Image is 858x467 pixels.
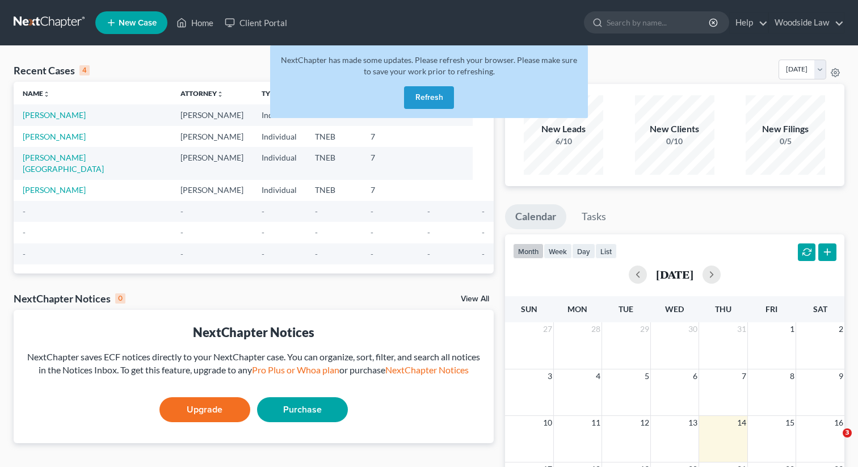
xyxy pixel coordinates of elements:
[746,136,825,147] div: 0/5
[524,136,603,147] div: 6/10
[159,397,250,422] a: Upgrade
[306,180,361,201] td: TNEB
[838,369,844,383] span: 9
[262,207,264,216] span: -
[505,204,566,229] a: Calendar
[219,12,293,33] a: Client Portal
[23,207,26,216] span: -
[14,64,90,77] div: Recent Cases
[23,153,104,174] a: [PERSON_NAME][GEOGRAPHIC_DATA]
[23,110,86,120] a: [PERSON_NAME]
[482,228,485,237] span: -
[171,147,253,179] td: [PERSON_NAME]
[635,136,714,147] div: 0/10
[315,249,318,259] span: -
[23,323,485,341] div: NextChapter Notices
[619,304,633,314] span: Tue
[171,180,253,201] td: [PERSON_NAME]
[361,126,418,147] td: 7
[252,364,339,375] a: Pro Plus or Whoa plan
[115,293,125,304] div: 0
[838,322,844,336] span: 2
[262,228,264,237] span: -
[315,228,318,237] span: -
[766,304,777,314] span: Fri
[687,322,699,336] span: 30
[361,180,418,201] td: 7
[171,12,219,33] a: Home
[427,228,430,237] span: -
[656,268,693,280] h2: [DATE]
[736,416,747,430] span: 14
[371,249,373,259] span: -
[79,65,90,75] div: 4
[217,91,224,98] i: unfold_more
[23,185,86,195] a: [PERSON_NAME]
[687,416,699,430] span: 13
[715,304,731,314] span: Thu
[262,89,285,98] a: Typeunfold_more
[315,207,318,216] span: -
[607,12,710,33] input: Search by name...
[371,228,373,237] span: -
[571,204,616,229] a: Tasks
[119,19,157,27] span: New Case
[819,428,847,456] iframe: Intercom live chat
[281,55,577,76] span: NextChapter has made some updates. Please refresh your browser. Please make sure to save your wor...
[23,249,26,259] span: -
[482,249,485,259] span: -
[784,416,796,430] span: 15
[789,369,796,383] span: 8
[746,123,825,136] div: New Filings
[385,364,469,375] a: NextChapter Notices
[542,416,553,430] span: 10
[23,132,86,141] a: [PERSON_NAME]
[180,207,183,216] span: -
[306,147,361,179] td: TNEB
[253,147,306,179] td: Individual
[635,123,714,136] div: New Clients
[833,416,844,430] span: 16
[253,104,306,125] td: Individual
[736,322,747,336] span: 31
[43,91,50,98] i: unfold_more
[692,369,699,383] span: 6
[262,249,264,259] span: -
[843,428,852,437] span: 3
[461,295,489,303] a: View All
[371,207,373,216] span: -
[361,147,418,179] td: 7
[544,243,572,259] button: week
[572,243,595,259] button: day
[567,304,587,314] span: Mon
[257,397,348,422] a: Purchase
[513,243,544,259] button: month
[590,322,602,336] span: 28
[730,12,768,33] a: Help
[595,243,617,259] button: list
[521,304,537,314] span: Sun
[665,304,684,314] span: Wed
[741,369,747,383] span: 7
[590,416,602,430] span: 11
[789,322,796,336] span: 1
[482,207,485,216] span: -
[23,351,485,377] div: NextChapter saves ECF notices directly to your NextChapter case. You can organize, sort, filter, ...
[643,369,650,383] span: 5
[427,249,430,259] span: -
[546,369,553,383] span: 3
[171,126,253,147] td: [PERSON_NAME]
[542,322,553,336] span: 27
[813,304,827,314] span: Sat
[639,322,650,336] span: 29
[404,86,454,109] button: Refresh
[306,126,361,147] td: TNEB
[171,104,253,125] td: [PERSON_NAME]
[595,369,602,383] span: 4
[180,89,224,98] a: Attorneyunfold_more
[180,249,183,259] span: -
[180,228,183,237] span: -
[23,89,50,98] a: Nameunfold_more
[769,12,844,33] a: Woodside Law
[639,416,650,430] span: 12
